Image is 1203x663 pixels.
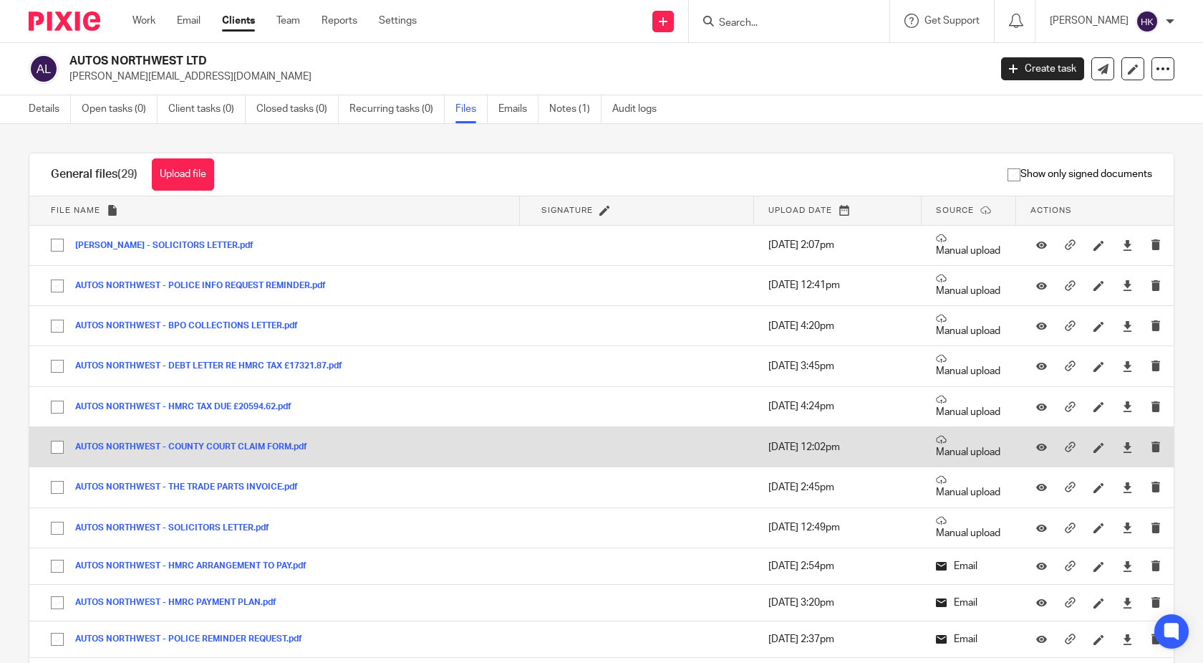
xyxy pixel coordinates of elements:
a: Details [29,95,71,123]
button: Upload file [152,158,214,191]
a: Download [1122,596,1133,610]
button: AUTOS NORTHWEST - DEBT LETTER RE HMRC TAX £17321.87.pdf [75,361,353,371]
input: Select [44,589,71,616]
input: Select [44,553,71,580]
a: Create task [1001,57,1084,80]
p: Email [936,596,1002,610]
p: Manual upload [936,353,1002,378]
a: Work [132,14,155,28]
button: AUTOS NORTHWEST - POLICE INFO REQUEST REMINDER.pdf [75,281,337,291]
a: Open tasks (0) [82,95,158,123]
p: [DATE] 2:37pm [768,632,907,647]
a: Download [1122,520,1133,535]
a: Closed tasks (0) [256,95,339,123]
p: [DATE] 2:45pm [768,480,907,495]
p: Manual upload [936,434,1002,459]
a: Recurring tasks (0) [349,95,445,123]
p: Email [936,632,1002,647]
a: Notes (1) [549,95,601,123]
button: AUTOS NORTHWEST - HMRC ARRANGEMENT TO PAY.pdf [75,561,317,571]
p: Email [936,559,1002,573]
img: svg%3E [1136,10,1159,33]
p: [DATE] 2:07pm [768,238,907,252]
p: Manual upload [936,313,1002,338]
p: [DATE] 12:41pm [768,278,907,292]
a: Files [455,95,488,123]
a: Clients [222,14,255,28]
button: AUTOS NORTHWEST - SOLICITORS LETTER.pdf [75,523,280,533]
a: Audit logs [612,95,667,123]
p: Manual upload [936,515,1002,540]
span: Show only signed documents [1008,167,1152,181]
p: [PERSON_NAME] [1050,14,1129,28]
p: Manual upload [936,233,1002,258]
input: Select [44,353,71,380]
a: Client tasks (0) [168,95,246,123]
a: Download [1122,278,1133,292]
a: Download [1122,559,1133,573]
span: (29) [117,168,137,180]
p: [DATE] 3:20pm [768,596,907,610]
a: Download [1122,359,1133,373]
span: Source [936,206,974,214]
a: Download [1122,440,1133,454]
button: AUTOS NORTHWEST - POLICE REMINDER REQUEST.pdf [75,634,313,644]
input: Select [44,474,71,501]
button: AUTOS NORTHWEST - BPO COLLECTIONS LETTER.pdf [75,321,309,331]
p: Manual upload [936,394,1002,419]
p: Manual upload [936,273,1002,298]
img: Pixie [29,11,100,31]
span: Signature [541,206,593,214]
input: Select [44,272,71,300]
button: AUTOS NORTHWEST - HMRC TAX DUE £20594.62.pdf [75,402,302,412]
h2: AUTOS NORTHWEST LTD [69,54,798,69]
span: Upload date [768,206,832,214]
p: [DATE] 3:45pm [768,359,907,373]
a: Team [276,14,300,28]
img: svg%3E [29,54,59,84]
input: Select [44,313,71,340]
input: Select [44,393,71,421]
span: Get Support [924,16,980,26]
a: Download [1122,399,1133,414]
input: Select [44,434,71,461]
button: AUTOS NORTHWEST - COUNTY COURT CLAIM FORM.pdf [75,442,318,452]
a: Emails [498,95,538,123]
p: [DATE] 12:02pm [768,440,907,454]
h1: General files [51,167,137,182]
input: Search [718,17,846,30]
span: File name [51,206,100,214]
button: AUTOS NORTHWEST - THE TRADE PARTS INVOICE.pdf [75,482,309,492]
a: Download [1122,238,1133,252]
input: Select [44,515,71,542]
p: [DATE] 4:20pm [768,319,907,333]
a: Download [1122,480,1133,495]
a: Settings [379,14,417,28]
p: [DATE] 2:54pm [768,559,907,573]
button: [PERSON_NAME] - SOLICITORS LETTER.pdf [75,241,264,251]
p: [PERSON_NAME][EMAIL_ADDRESS][DOMAIN_NAME] [69,70,980,84]
p: Manual upload [936,474,1002,500]
input: Select [44,626,71,653]
p: [DATE] 4:24pm [768,399,907,414]
p: [DATE] 12:49pm [768,520,907,535]
a: Download [1122,632,1133,647]
a: Download [1122,319,1133,333]
input: Select [44,232,71,259]
a: Reports [322,14,357,28]
span: Actions [1030,206,1072,214]
button: AUTOS NORTHWEST - HMRC PAYMENT PLAN.pdf [75,598,287,608]
a: Email [177,14,200,28]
